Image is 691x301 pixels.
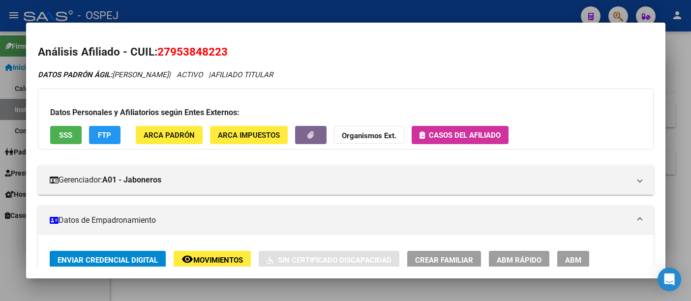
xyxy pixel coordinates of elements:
span: Casos del afiliado [429,131,501,140]
button: FTP [89,126,120,144]
mat-panel-title: Datos de Empadronamiento [50,214,630,226]
span: ABM Rápido [497,256,541,265]
span: Sin Certificado Discapacidad [278,256,391,265]
span: AFILIADO TITULAR [210,70,273,79]
button: ABM Rápido [489,251,549,269]
mat-expansion-panel-header: Gerenciador:A01 - Jaboneros [38,165,654,195]
button: SSS [50,126,82,144]
button: ARCA Impuestos [210,126,288,144]
button: Crear Familiar [407,251,481,269]
i: | ACTIVO | [38,70,273,79]
button: ARCA Padrón [136,126,203,144]
button: Organismos Ext. [334,126,404,144]
span: Crear Familiar [415,256,473,265]
button: Enviar Credencial Digital [50,251,166,269]
span: Movimientos [193,256,243,265]
h2: Análisis Afiliado - CUIL: [38,44,654,60]
span: [PERSON_NAME] [38,70,169,79]
mat-panel-title: Gerenciador: [50,174,630,186]
span: SSS [59,131,72,140]
strong: DATOS PADRÓN ÁGIL: [38,70,112,79]
strong: A01 - Jaboneros [102,174,161,186]
mat-expansion-panel-header: Datos de Empadronamiento [38,206,654,235]
span: Enviar Credencial Digital [58,256,158,265]
span: 27953848223 [157,45,228,58]
button: ABM [557,251,589,269]
button: Sin Certificado Discapacidad [259,251,399,269]
strong: Organismos Ext. [342,131,396,140]
span: ARCA Impuestos [218,131,280,140]
span: ABM [565,256,581,265]
div: Open Intercom Messenger [658,268,681,291]
span: ARCA Padrón [144,131,195,140]
h3: Datos Personales y Afiliatorios según Entes Externos: [50,107,641,119]
mat-icon: remove_red_eye [181,253,193,265]
span: FTP [98,131,111,140]
button: Casos del afiliado [412,126,509,144]
button: Movimientos [174,251,251,269]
